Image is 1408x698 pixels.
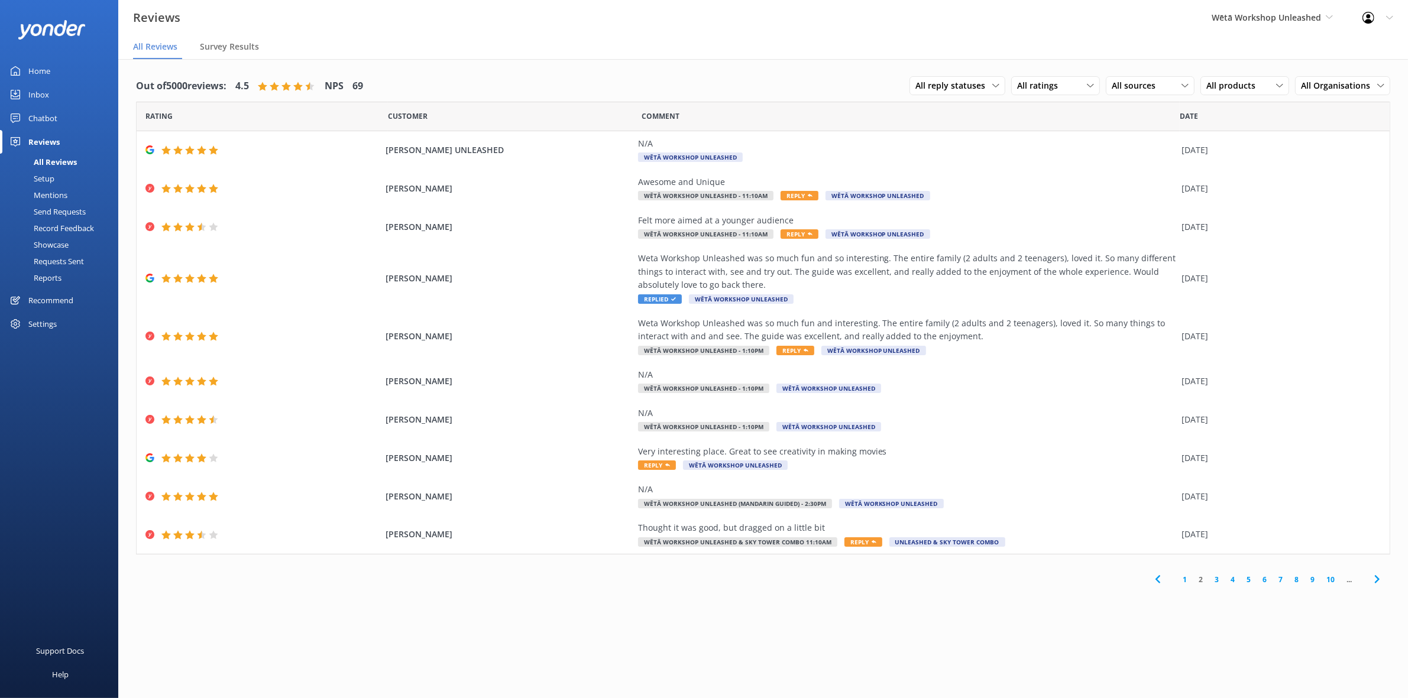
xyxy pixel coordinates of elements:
[683,460,788,470] span: Wētā Workshop Unleashed
[1241,574,1257,585] a: 5
[235,79,249,94] h4: 4.5
[7,154,118,170] a: All Reviews
[145,111,173,122] span: Date
[386,272,632,285] span: [PERSON_NAME]
[638,252,1176,291] div: Weta Workshop Unleashed was so much fun and so interesting. The entire family (2 adults and 2 tee...
[388,111,428,122] span: Date
[386,182,632,195] span: [PERSON_NAME]
[1182,413,1375,426] div: [DATE]
[1206,79,1263,92] span: All products
[638,317,1176,343] div: Weta Workshop Unleashed was so much fun and interesting. The entire family (2 adults and 2 teenag...
[7,253,84,270] div: Requests Sent
[781,191,818,200] span: Reply
[1182,452,1375,465] div: [DATE]
[821,346,926,355] span: Wētā Workshop Unleashed
[638,422,769,431] span: Wētā Workshop Unleashed - 1:10pm
[28,106,57,130] div: Chatbot
[386,413,632,426] span: [PERSON_NAME]
[638,537,837,547] span: Wētā Workshop Unleashed & Sky Tower COMBO 11:10am
[638,460,676,470] span: Reply
[638,384,769,393] span: Wētā Workshop Unleashed - 1:10pm
[638,499,832,508] span: Wētā Workshop Unleashed (Mandarin Guided) - 2:30pm
[638,176,1176,189] div: Awesome and Unique
[1182,144,1375,157] div: [DATE]
[1301,79,1377,92] span: All Organisations
[1017,79,1065,92] span: All ratings
[1112,79,1163,92] span: All sources
[1182,182,1375,195] div: [DATE]
[1273,574,1289,585] a: 7
[325,79,344,94] h4: NPS
[7,187,67,203] div: Mentions
[7,203,118,220] a: Send Requests
[638,191,773,200] span: Wētā Workshop Unleashed - 11:10am
[776,384,881,393] span: Wētā Workshop Unleashed
[826,191,930,200] span: Wētā Workshop Unleashed
[28,83,49,106] div: Inbox
[52,663,69,686] div: Help
[7,154,77,170] div: All Reviews
[133,8,180,27] h3: Reviews
[7,253,118,270] a: Requests Sent
[638,294,682,304] span: Replied
[18,20,86,40] img: yonder-white-logo.png
[7,170,54,187] div: Setup
[386,144,632,157] span: [PERSON_NAME] UNLEASHED
[28,288,73,312] div: Recommend
[386,528,632,541] span: [PERSON_NAME]
[776,422,881,431] span: Wētā Workshop Unleashed
[1182,490,1375,503] div: [DATE]
[1305,574,1320,585] a: 9
[638,521,1176,534] div: Thought it was good, but dragged on a little bit
[1182,375,1375,388] div: [DATE]
[1193,574,1209,585] a: 2
[37,639,85,663] div: Support Docs
[1182,330,1375,343] div: [DATE]
[844,537,882,547] span: Reply
[1209,574,1225,585] a: 3
[689,294,794,304] span: Wētā Workshop Unleashed
[7,220,94,236] div: Record Feedback
[28,59,50,83] div: Home
[638,214,1176,227] div: Felt more aimed at a younger audience
[638,152,743,162] span: Wētā Workshop Unleashed
[352,79,363,94] h4: 69
[638,407,1176,420] div: N/A
[7,236,118,253] a: Showcase
[638,368,1176,381] div: N/A
[776,346,814,355] span: Reply
[1257,574,1273,585] a: 6
[200,41,259,53] span: Survey Results
[826,229,930,239] span: Wētā Workshop Unleashed
[781,229,818,239] span: Reply
[1177,574,1193,585] a: 1
[7,187,118,203] a: Mentions
[1182,272,1375,285] div: [DATE]
[133,41,177,53] span: All Reviews
[638,483,1176,496] div: N/A
[386,375,632,388] span: [PERSON_NAME]
[638,137,1176,150] div: N/A
[136,79,226,94] h4: Out of 5000 reviews:
[915,79,992,92] span: All reply statuses
[386,330,632,343] span: [PERSON_NAME]
[1320,574,1341,585] a: 10
[386,490,632,503] span: [PERSON_NAME]
[1225,574,1241,585] a: 4
[1182,528,1375,541] div: [DATE]
[7,170,118,187] a: Setup
[889,537,1005,547] span: Unleashed & Sky Tower Combo
[638,229,773,239] span: Wētā Workshop Unleashed - 11:10am
[642,111,679,122] span: Question
[1182,220,1375,233] div: [DATE]
[7,220,118,236] a: Record Feedback
[28,130,60,154] div: Reviews
[7,270,62,286] div: Reports
[7,203,86,220] div: Send Requests
[1212,12,1321,23] span: Wētā Workshop Unleashed
[1289,574,1305,585] a: 8
[7,270,118,286] a: Reports
[638,346,769,355] span: Wētā Workshop Unleashed - 1:10pm
[7,236,69,253] div: Showcase
[28,312,57,336] div: Settings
